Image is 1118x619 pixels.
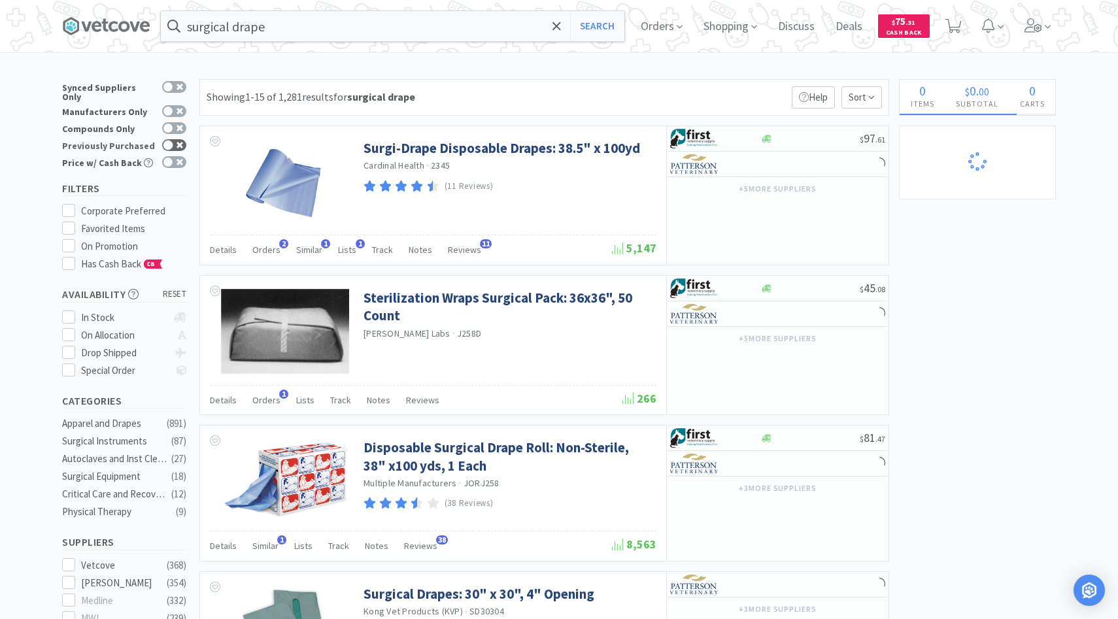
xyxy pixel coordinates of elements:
div: Favorited Items [81,221,187,237]
div: ( 18 ) [171,469,186,484]
span: Track [372,244,393,256]
button: +3more suppliers [732,479,823,497]
span: 38 [436,535,448,544]
div: Surgical Equipment [62,469,168,484]
div: Special Order [81,363,168,378]
span: . 47 [875,434,885,444]
span: Details [210,244,237,256]
img: f5e969b455434c6296c6d81ef179fa71_3.png [670,304,719,324]
span: 0 [1029,82,1036,99]
span: · [465,606,467,618]
span: 0 [970,82,976,99]
img: f7d14898350b42c5bef2599b62b9a362_163957.jpeg [243,139,328,224]
span: 97 [860,131,885,146]
span: Notes [409,244,432,256]
h5: Suppliers [62,535,186,550]
span: Has Cash Back [81,258,163,270]
span: Reviews [404,540,437,552]
div: Open Intercom Messenger [1074,575,1105,606]
a: Sterilization Wraps Surgical Pack: 36x36", 50 Count [364,289,653,325]
span: Reviews [406,394,439,406]
span: Details [210,394,237,406]
div: Vetcove [81,558,162,573]
span: · [426,159,429,171]
img: 8a3424559d4640f6b3128b975fb089d4_86141.png [221,289,349,374]
a: Surgical Drapes: 30" x 30", 4" Opening [364,585,594,603]
button: Search [570,11,624,41]
h5: Availability [62,287,186,302]
a: Kong Vet Products (KVP) [364,605,463,617]
h4: Subtotal [945,97,1009,110]
div: Physical Therapy [62,504,168,520]
div: ( 368 ) [167,558,186,573]
span: $ [892,18,895,27]
span: JORJ258 [464,477,500,489]
span: Reviews [448,244,481,256]
button: +5more suppliers [732,329,823,348]
button: +5more suppliers [732,180,823,198]
span: reset [163,288,187,301]
div: Surgical Instruments [62,433,168,449]
h5: Categories [62,393,186,409]
span: 5,147 [612,241,656,256]
div: ( 12 ) [171,486,186,502]
span: Sort [841,86,882,109]
img: f5e969b455434c6296c6d81ef179fa71_3.png [670,154,719,174]
div: Critical Care and Recovery [62,486,168,502]
img: 67d67680309e4a0bb49a5ff0391dcc42_6.png [670,129,719,148]
span: 81 [860,430,885,445]
span: · [459,477,462,489]
div: Price w/ Cash Back [62,156,156,167]
span: Notes [365,540,388,552]
img: c54a79ccdc62432da4c0eb01d513aca7_608938.jpg [220,439,350,520]
a: Deals [830,21,868,33]
a: [PERSON_NAME] Labs [364,327,450,339]
img: f5e969b455434c6296c6d81ef179fa71_3.png [670,575,719,594]
span: 8,563 [612,537,656,552]
span: J258D [457,327,481,339]
div: ( 27 ) [171,451,186,467]
strong: surgical drape [347,90,415,103]
span: Track [330,394,351,406]
a: $75.31Cash Back [878,8,930,44]
a: Surgi-Drape Disposable Drapes: 38.5" x 100yd [364,139,640,157]
span: 45 [860,280,885,295]
span: $ [860,135,864,144]
div: Compounds Only [62,122,156,133]
h4: Items [900,97,945,110]
span: Similar [296,244,322,256]
span: Notes [367,394,390,406]
span: Orders [252,394,280,406]
div: Previously Purchased [62,139,156,150]
div: On Promotion [81,239,187,254]
img: f5e969b455434c6296c6d81ef179fa71_3.png [670,454,719,473]
span: 1 [321,239,330,248]
button: +3more suppliers [732,600,823,618]
span: for [333,90,415,103]
span: $ [860,434,864,444]
span: . 31 [906,18,915,27]
p: (11 Reviews) [445,180,494,193]
span: 11 [480,239,492,248]
span: . 08 [875,284,885,294]
span: SD30304 [469,605,504,617]
span: Cash Back [886,29,922,38]
h4: Carts [1009,97,1055,110]
span: 75 [892,15,915,27]
div: Manufacturers Only [62,105,156,116]
span: Orders [252,244,280,256]
span: Lists [294,540,313,552]
div: ( 9 ) [176,504,186,520]
span: 266 [622,391,656,406]
div: Showing 1-15 of 1,281 results [207,89,415,106]
div: Drop Shipped [81,345,168,361]
div: Apparel and Drapes [62,416,168,431]
h5: Filters [62,181,186,196]
div: . [945,84,1009,97]
div: ( 332 ) [167,593,186,609]
img: 67d67680309e4a0bb49a5ff0391dcc42_6.png [670,428,719,448]
div: In Stock [81,310,168,326]
img: 67d67680309e4a0bb49a5ff0391dcc42_6.png [670,278,719,298]
p: (38 Reviews) [445,497,494,510]
div: Medline [81,593,162,609]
